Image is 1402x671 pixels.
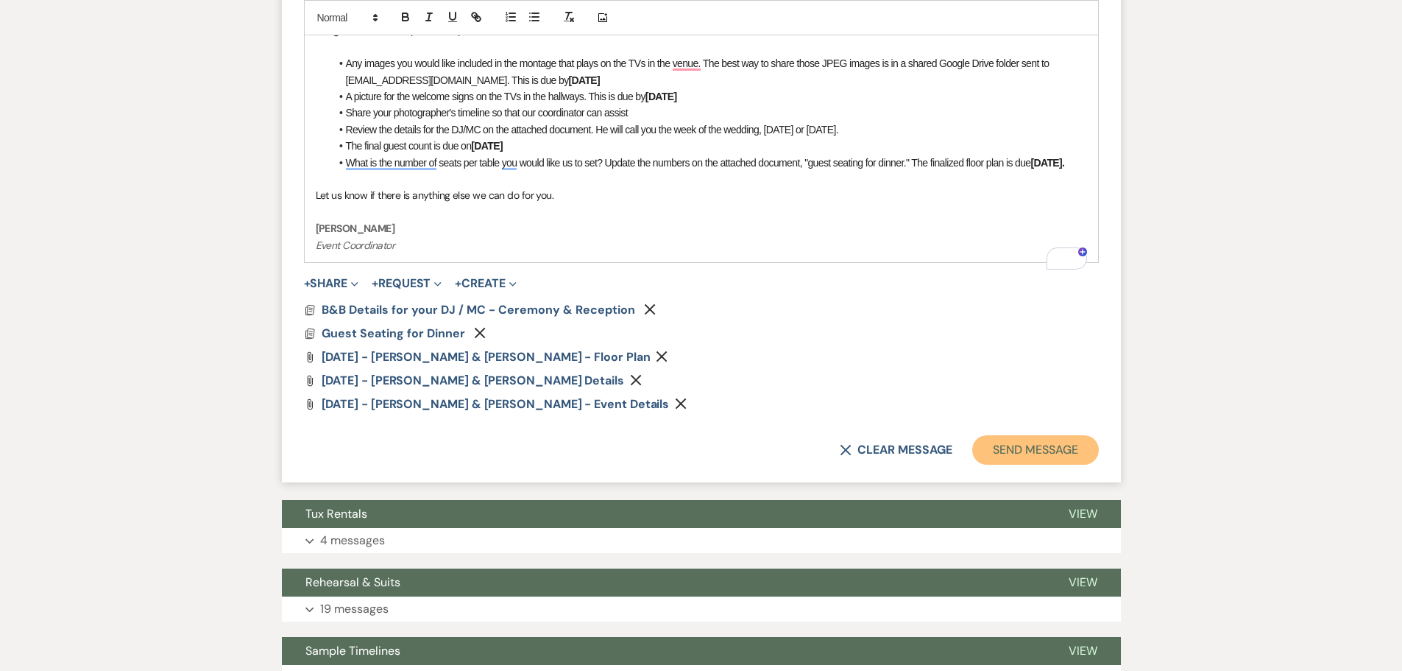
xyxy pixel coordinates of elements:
span: Review the details for the DJ/MC on the attached document. He will call you the week of the weddi... [346,124,838,136]
p: 19 messages [320,600,389,619]
a: [DATE] - [PERSON_NAME] & [PERSON_NAME] - Floor Plan [322,351,651,363]
span: Any images you would like included in the montage that plays on the TVs in the venue. The best wa... [346,57,1052,85]
strong: [DATE] [569,74,601,86]
span: [DATE] - [PERSON_NAME] & [PERSON_NAME] - Event Details [322,396,670,412]
span: What is the number of seats per table you would like us to set? Update the numbers on the attache... [346,157,1031,169]
strong: [DATE] [471,140,503,152]
button: B&B Details for your DJ / MC - Ceremony & Reception [322,301,639,319]
button: Send Message [972,435,1098,465]
span: View [1069,506,1097,521]
span: View [1069,575,1097,590]
a: [DATE] - [PERSON_NAME] & [PERSON_NAME] - Event Details [322,398,670,410]
button: Clear message [840,444,952,456]
span: + [304,278,311,289]
p: 4 messages [320,531,385,550]
button: 19 messages [282,597,1121,622]
strong: [PERSON_NAME] [316,222,395,235]
button: Sample Timelines [282,637,1045,665]
span: The final guest count is due on [346,140,472,152]
span: + [455,278,461,289]
button: View [1045,569,1121,597]
button: Rehearsal & Suits [282,569,1045,597]
button: Share [304,278,359,289]
span: Guest Seating for Dinner [322,326,465,341]
span: Tux Rentals [305,506,367,521]
strong: [DATE]. [1031,157,1065,169]
span: [DATE] - [PERSON_NAME] & [PERSON_NAME] - Floor Plan [322,349,651,365]
button: Guest Seating for Dinner [322,325,469,342]
span: + [372,278,378,289]
button: Tux Rentals [282,500,1045,528]
span: Share your photographer's timeline so that our coordinator can assist [346,107,628,119]
button: Create [455,278,516,289]
strong: [DATE] [645,91,677,102]
button: Request [372,278,442,289]
span: A picture for the welcome signs on the TVs in the hallways. This is due by [346,91,645,102]
button: 4 messages [282,528,1121,553]
span: Let us know if there is anything else we can do for you. [316,189,554,202]
em: Event Coordinator [316,239,394,252]
span: B&B Details for your DJ / MC - Ceremony & Reception [322,302,635,317]
a: [DATE] - [PERSON_NAME] & [PERSON_NAME] Details [322,375,624,387]
span: View [1069,643,1097,658]
span: Sample Timelines [305,643,400,658]
button: View [1045,637,1121,665]
button: View [1045,500,1121,528]
span: [DATE] - [PERSON_NAME] & [PERSON_NAME] Details [322,373,624,388]
span: Rehearsal & Suits [305,575,400,590]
